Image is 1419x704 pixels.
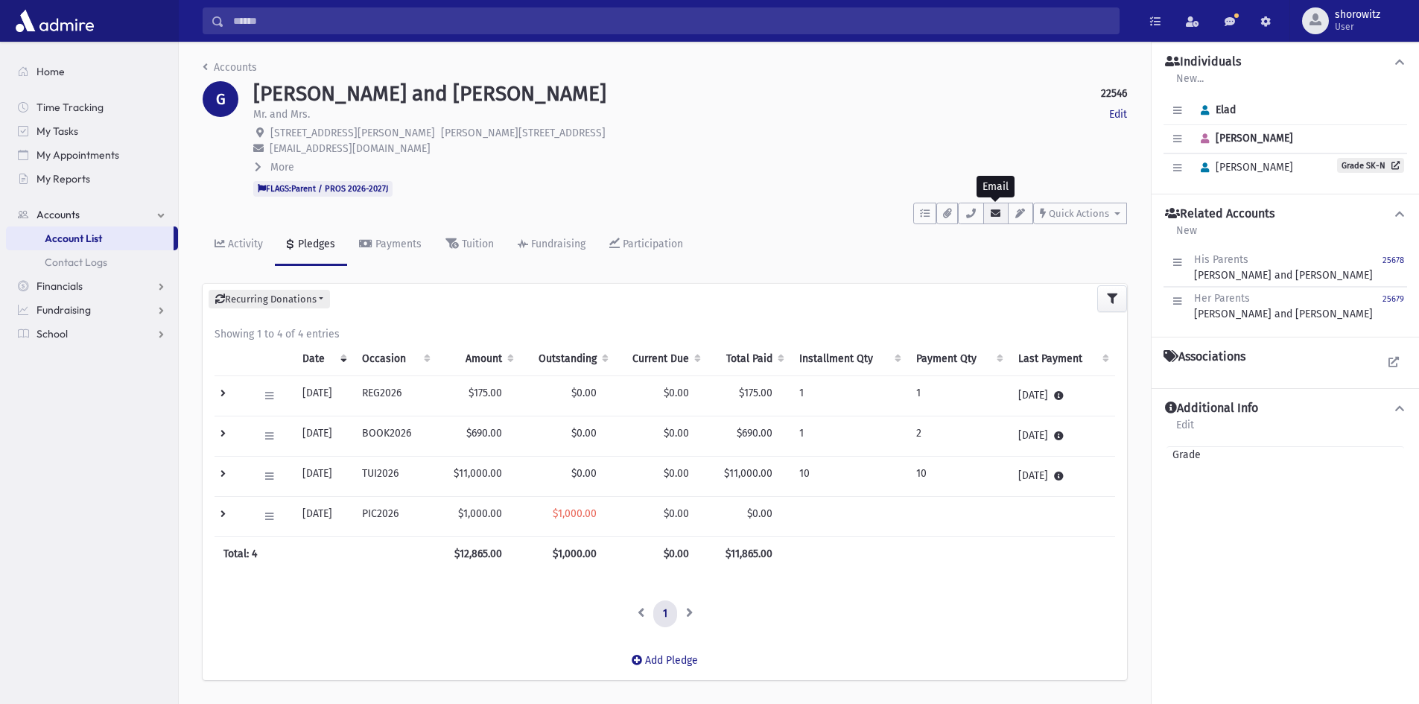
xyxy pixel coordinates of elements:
[437,416,520,457] td: $690.00
[293,497,353,537] td: [DATE]
[253,181,393,196] span: FLAGS:Parent / PROS 2026-2027J
[353,376,437,416] td: REG2026
[203,81,238,117] div: G
[664,507,689,520] span: $0.00
[1194,161,1293,174] span: [PERSON_NAME]
[36,172,90,185] span: My Reports
[36,327,68,340] span: School
[653,600,677,627] a: 1
[1194,104,1236,116] span: Elad
[459,238,494,250] div: Tuition
[437,342,520,376] th: Amount: activate to sort column ascending
[1164,401,1407,416] button: Additional Info
[1335,9,1380,21] span: shorowitz
[353,416,437,457] td: BOOK2026
[6,226,174,250] a: Account List
[6,119,178,143] a: My Tasks
[615,537,707,571] th: $0.00
[907,376,1009,416] td: 1
[615,342,707,376] th: Current Due: activate to sort column ascending
[36,124,78,138] span: My Tasks
[553,507,597,520] span: $1,000.00
[437,457,520,497] td: $11,000.00
[1164,349,1245,364] h4: Associations
[36,208,80,221] span: Accounts
[6,143,178,167] a: My Appointments
[203,61,257,74] a: Accounts
[353,342,437,376] th: Occasion : activate to sort column ascending
[347,224,434,266] a: Payments
[790,342,907,376] th: Installment Qty: activate to sort column ascending
[1165,206,1274,222] h4: Related Accounts
[571,427,597,440] span: $0.00
[215,537,437,571] th: Total: 4
[1194,292,1250,305] span: Her Parents
[6,250,178,274] a: Contact Logs
[571,467,597,480] span: $0.00
[739,387,772,399] span: $175.00
[36,101,104,114] span: Time Tracking
[434,224,506,266] a: Tuition
[1033,203,1127,224] button: Quick Actions
[6,95,178,119] a: Time Tracking
[907,342,1009,376] th: Payment Qty: activate to sort column ascending
[977,176,1015,197] div: Email
[1166,447,1201,463] span: Grade
[1383,252,1404,283] a: 25678
[1109,107,1127,122] a: Edit
[45,256,107,269] span: Contact Logs
[1194,252,1373,283] div: [PERSON_NAME] and [PERSON_NAME]
[1383,291,1404,322] a: 25679
[36,303,91,317] span: Fundraising
[790,457,907,497] td: 10
[1165,54,1241,70] h4: Individuals
[293,457,353,497] td: [DATE]
[6,322,178,346] a: School
[203,224,275,266] a: Activity
[437,497,520,537] td: $1,000.00
[1335,21,1380,33] span: User
[12,6,98,36] img: AdmirePro
[1009,416,1115,457] td: [DATE]
[907,416,1009,457] td: 2
[1175,416,1195,443] a: Edit
[1337,158,1404,173] a: Grade SK-N
[36,148,119,162] span: My Appointments
[790,416,907,457] td: 1
[1383,256,1404,265] small: 25678
[790,376,907,416] td: 1
[6,60,178,83] a: Home
[1383,294,1404,304] small: 25679
[293,342,353,376] th: Date: activate to sort column ascending
[441,127,606,139] span: [PERSON_NAME][STREET_ADDRESS]
[437,376,520,416] td: $175.00
[1175,222,1198,249] a: New
[209,290,330,309] button: Recurring Donations
[1164,54,1407,70] button: Individuals
[1165,401,1258,416] h4: Additional Info
[353,457,437,497] td: TUI2026
[620,238,683,250] div: Participation
[293,416,353,457] td: [DATE]
[747,507,772,520] span: $0.00
[253,107,310,122] p: Mr. and Mrs.
[372,238,422,250] div: Payments
[1009,342,1115,376] th: Last Payment: activate to sort column ascending
[36,65,65,78] span: Home
[907,457,1009,497] td: 10
[1101,86,1127,101] strong: 22546
[1194,253,1248,266] span: His Parents
[293,376,353,416] td: [DATE]
[253,81,606,107] h1: [PERSON_NAME] and [PERSON_NAME]
[506,224,597,266] a: Fundraising
[270,127,435,139] span: [STREET_ADDRESS][PERSON_NAME]
[224,7,1119,34] input: Search
[707,342,790,376] th: Total Paid: activate to sort column ascending
[6,203,178,226] a: Accounts
[253,159,296,175] button: More
[520,537,615,571] th: $1,000.00
[1009,376,1115,416] td: [DATE]
[1175,70,1204,97] a: New...
[724,467,772,480] span: $11,000.00
[437,537,520,571] th: $12,865.00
